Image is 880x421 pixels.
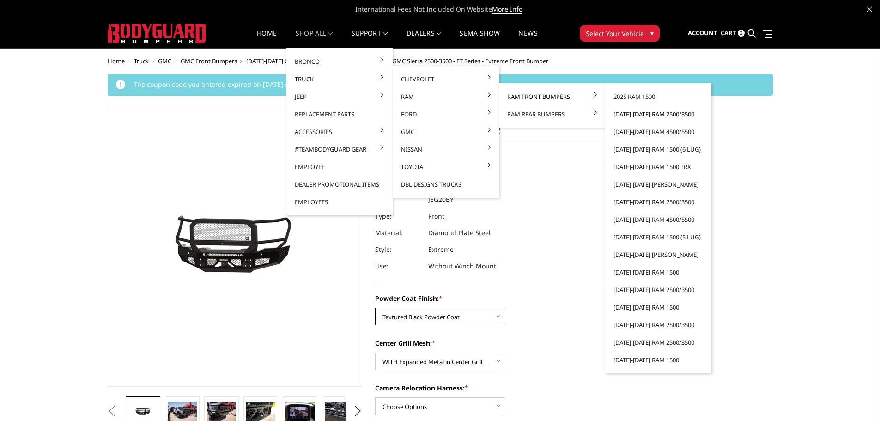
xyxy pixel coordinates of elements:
[354,57,548,65] span: [DATE]-[DATE] GMC Sierra 2500-3500 - FT Series - Extreme Front Bumper
[181,57,237,65] a: GMC Front Bumpers
[396,105,495,123] a: Ford
[503,88,601,105] a: Ram Front Bumpers
[396,140,495,158] a: Nissan
[609,263,708,281] a: [DATE]-[DATE] Ram 1500
[609,140,708,158] a: [DATE]-[DATE] Ram 1500 (6 lug)
[290,123,389,140] a: Accessories
[375,338,630,348] label: Center Grill Mesh:
[407,30,442,48] a: Dealers
[290,53,389,70] a: Bronco
[492,5,522,14] a: More Info
[609,123,708,140] a: [DATE]-[DATE] Ram 4500/5500
[246,402,275,421] img: 2020-2023 GMC Sierra 2500-3500 - FT Series - Extreme Front Bumper
[396,158,495,176] a: Toyota
[738,30,745,37] span: 2
[609,281,708,299] a: [DATE]-[DATE] Ram 2500/3500
[580,25,660,42] button: Select Your Vehicle
[290,140,389,158] a: #TeamBodyguard Gear
[290,193,389,211] a: Employees
[609,246,708,263] a: [DATE]-[DATE] [PERSON_NAME]
[609,176,708,193] a: [DATE]-[DATE] [PERSON_NAME]
[352,30,388,48] a: Support
[105,404,119,418] button: Previous
[325,402,354,421] img: 2020-2023 GMC Sierra 2500-3500 - FT Series - Extreme Front Bumper
[108,57,125,65] a: Home
[428,241,454,258] dd: Extreme
[688,21,717,46] a: Account
[721,21,745,46] a: Cart 2
[609,193,708,211] a: [DATE]-[DATE] Ram 2500/3500
[375,225,421,241] dt: Material:
[428,208,444,225] dd: Front
[428,191,454,208] dd: JEG20BY
[834,377,880,421] iframe: Chat Widget
[428,258,496,275] dd: Without Winch Mount
[609,211,708,228] a: [DATE]-[DATE] Ram 4500/5500
[396,176,495,193] a: DBL Designs Trucks
[134,57,149,65] a: Truck
[375,258,421,275] dt: Use:
[375,191,421,208] dt: SKU:
[290,158,389,176] a: Employee
[609,228,708,246] a: [DATE]-[DATE] Ram 1500 (5 lug)
[108,24,207,43] img: BODYGUARD BUMPERS
[460,30,500,48] a: SEMA Show
[375,293,630,303] label: Powder Coat Finish:
[609,299,708,316] a: [DATE]-[DATE] Ram 1500
[290,70,389,88] a: Truck
[586,29,644,38] span: Select Your Vehicle
[503,105,601,123] a: Ram Rear Bumpers
[158,57,171,65] a: GMC
[609,158,708,176] a: [DATE]-[DATE] Ram 1500 TRX
[609,88,708,105] a: 2025 Ram 1500
[168,402,197,421] img: 2020-2023 GMC Sierra 2500-3500 - FT Series - Extreme Front Bumper
[688,29,717,37] span: Account
[396,70,495,88] a: Chevrolet
[207,402,236,421] img: 2020-2023 GMC Sierra 2500-3500 - FT Series - Extreme Front Bumper
[609,334,708,351] a: [DATE]-[DATE] Ram 2500/3500
[296,30,333,48] a: shop all
[351,404,364,418] button: Next
[375,241,421,258] dt: Style:
[290,88,389,105] a: Jeep
[428,225,491,241] dd: Diamond Plate Steel
[375,383,630,393] label: Camera Relocation Harness:
[257,30,277,48] a: Home
[375,208,421,225] dt: Type:
[290,176,389,193] a: Dealer Promotional Items
[290,105,389,123] a: Replacement Parts
[396,88,495,105] a: Ram
[518,30,537,48] a: News
[285,402,315,421] img: Clear View Camera: Relocate your front camera and keep the functionality completely.
[721,29,736,37] span: Cart
[609,105,708,123] a: [DATE]-[DATE] Ram 2500/3500
[108,110,363,387] a: 2020-2023 GMC Sierra 2500-3500 - FT Series - Extreme Front Bumper
[246,57,345,65] a: [DATE]-[DATE] GMC Sierra 2500/3500
[650,28,654,38] span: ▾
[134,80,343,89] span: The coupon code you entered expired on [DATE] so it can't be used.
[609,351,708,369] a: [DATE]-[DATE] Ram 1500
[396,123,495,140] a: GMC
[609,316,708,334] a: [DATE]-[DATE] Ram 2500/3500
